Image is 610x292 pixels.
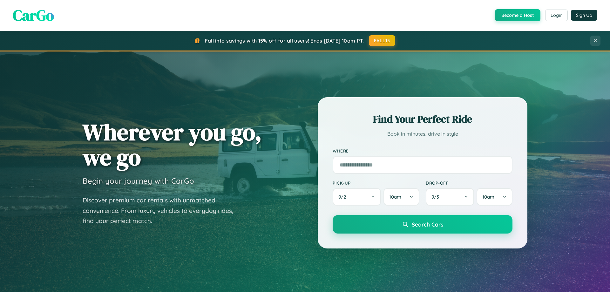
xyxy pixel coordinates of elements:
[571,10,597,21] button: Sign Up
[495,9,540,21] button: Become a Host
[426,188,474,206] button: 9/3
[482,194,494,200] span: 10am
[383,188,419,206] button: 10am
[369,35,396,46] button: FALL15
[431,194,442,200] span: 9 / 3
[333,112,512,126] h2: Find Your Perfect Ride
[338,194,349,200] span: 9 / 2
[83,176,194,186] h3: Begin your journey with CarGo
[389,194,401,200] span: 10am
[13,5,54,26] span: CarGo
[426,180,512,186] label: Drop-off
[477,188,512,206] button: 10am
[412,221,443,228] span: Search Cars
[333,148,512,153] label: Where
[83,195,241,226] p: Discover premium car rentals with unmatched convenience. From luxury vehicles to everyday rides, ...
[205,37,364,44] span: Fall into savings with 15% off for all users! Ends [DATE] 10am PT.
[545,10,568,21] button: Login
[333,129,512,139] p: Book in minutes, drive in style
[333,180,419,186] label: Pick-up
[333,188,381,206] button: 9/2
[83,119,262,170] h1: Wherever you go, we go
[333,215,512,234] button: Search Cars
